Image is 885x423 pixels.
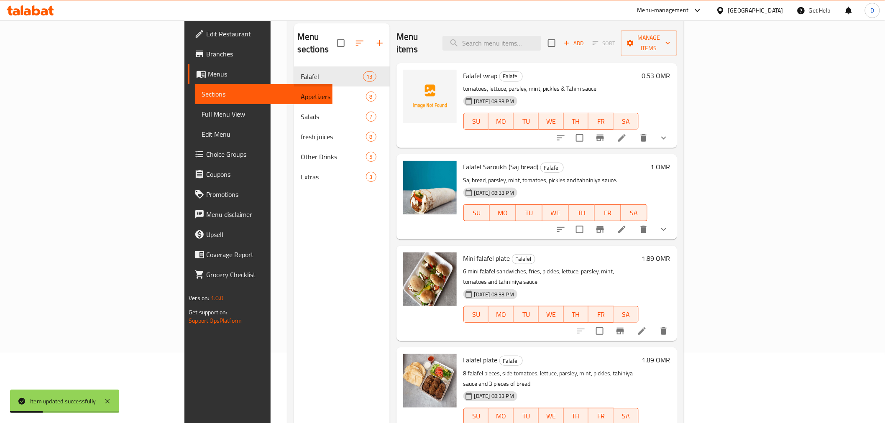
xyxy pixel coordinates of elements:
div: Falafel [540,163,564,173]
span: MO [492,308,510,321]
span: Select to update [591,322,609,340]
span: Falafel [500,356,522,366]
div: Extras3 [294,167,390,187]
span: Sort sections [350,33,370,53]
a: Upsell [188,224,332,245]
span: SU [467,410,486,422]
span: Falafel [500,71,522,81]
span: 3 [366,173,376,181]
button: Add section [370,33,390,53]
button: SU [463,113,489,130]
div: items [366,152,376,162]
img: Falafel wrap [403,70,457,123]
span: Falafel [301,71,363,82]
img: Falafel plate [403,354,457,408]
button: TH [564,306,589,323]
a: Sections [195,84,332,104]
span: [DATE] 08:33 PM [471,189,517,197]
span: Menu disclaimer [206,209,325,219]
span: MO [492,115,510,127]
div: Falafel [499,356,523,366]
p: tomatoes, lettuce, parsley, mint, pickles & Tahini sauce [463,84,639,94]
span: SU [467,308,486,321]
span: Grocery Checklist [206,270,325,280]
a: Choice Groups [188,144,332,164]
span: FR [592,410,610,422]
span: TH [572,207,592,219]
span: Manage items [628,33,670,54]
input: search [442,36,541,51]
span: TU [517,308,535,321]
span: Falafel [541,163,563,173]
button: FR [588,306,614,323]
button: show more [654,128,674,148]
span: MO [492,410,510,422]
span: 13 [363,73,376,81]
span: Salads [301,112,366,122]
p: Saj bread, parsley, mint, tomatoes, pickles and tahniniya sauce. [463,175,647,186]
a: Coupons [188,164,332,184]
div: Other Drinks5 [294,147,390,167]
span: FR [592,308,610,321]
div: items [366,172,376,182]
a: Edit Menu [195,124,332,144]
span: TU [517,410,535,422]
button: sort-choices [551,219,571,240]
span: Other Drinks [301,152,366,162]
span: 8 [366,133,376,141]
span: WE [546,207,565,219]
span: 7 [366,113,376,121]
button: MO [490,204,516,221]
button: Manage items [621,30,677,56]
span: SA [617,115,635,127]
span: Promotions [206,189,325,199]
span: Edit Menu [202,129,325,139]
button: SU [463,306,489,323]
h2: Menu items [396,31,432,56]
a: Edit menu item [637,326,647,336]
span: WE [542,115,560,127]
a: Menu disclaimer [188,204,332,224]
img: Mini falafel plate [403,252,457,306]
a: Menus [188,64,332,84]
div: fresh juices8 [294,127,390,147]
button: show more [654,219,674,240]
span: fresh juices [301,132,366,142]
span: FR [592,115,610,127]
button: FR [588,113,614,130]
div: Falafel [499,71,523,82]
span: Add item [560,37,587,50]
svg: Show Choices [659,133,669,143]
a: Full Menu View [195,104,332,124]
button: FR [595,204,621,221]
span: Version: [189,293,209,303]
span: Edit Restaurant [206,29,325,39]
span: 5 [366,153,376,161]
button: SA [614,113,639,130]
span: TU [517,115,535,127]
button: WE [542,204,569,221]
span: WE [542,308,560,321]
span: Branches [206,49,325,59]
div: [GEOGRAPHIC_DATA] [728,6,783,15]
span: SU [467,115,486,127]
span: Falafel wrap [463,69,498,82]
a: Promotions [188,184,332,204]
span: Select section [543,34,560,52]
svg: Show Choices [659,224,669,234]
button: SU [463,204,490,221]
span: Extras [301,172,366,182]
button: TU [514,306,539,323]
span: WE [542,410,560,422]
button: delete [634,219,654,240]
span: Select all sections [332,34,350,52]
button: SA [621,204,647,221]
span: [DATE] 08:33 PM [471,392,517,400]
div: Item updated successfully [30,397,96,406]
h6: 1 OMR [651,161,670,173]
span: Coupons [206,169,325,179]
button: WE [539,113,564,130]
div: items [366,132,376,142]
